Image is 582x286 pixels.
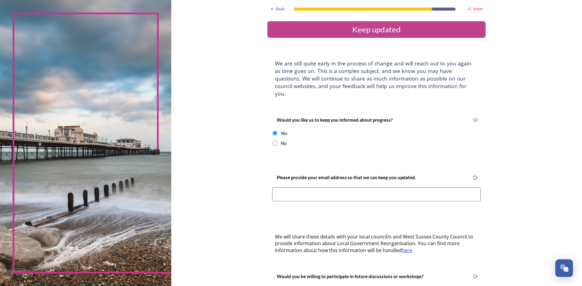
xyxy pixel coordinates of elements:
[281,130,288,137] div: Yes
[270,24,483,35] div: Keep updated
[402,247,412,254] a: here
[473,6,483,12] strong: Save
[281,140,286,147] div: No
[277,274,423,279] strong: Would you be willing to participate in future discussions or workshops?
[275,233,474,254] span: We will share these details with your local council/s and West Sussex County Council to provide i...
[277,117,393,123] strong: Would you like us to keep you informed about progress?
[555,259,573,277] button: Open Chat
[275,60,478,97] h4: We are still quite early in the process of change and will reach out to you again as time goes on...
[276,6,285,12] span: Back
[277,175,416,180] strong: Please provide your email address so that we can keep you updated.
